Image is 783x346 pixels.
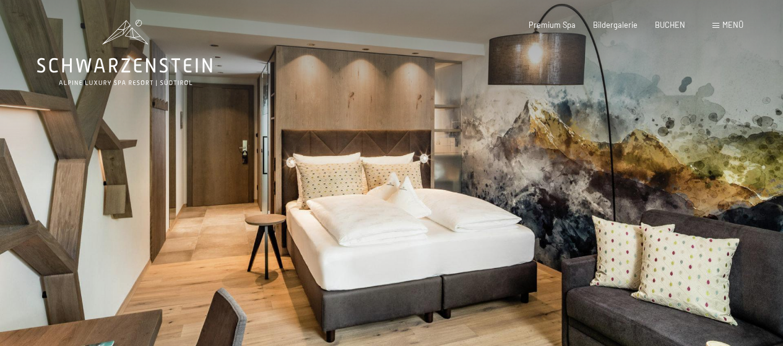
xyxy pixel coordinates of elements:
[655,20,685,30] a: BUCHEN
[593,20,638,30] a: Bildergalerie
[529,20,576,30] a: Premium Spa
[722,20,743,30] span: Menü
